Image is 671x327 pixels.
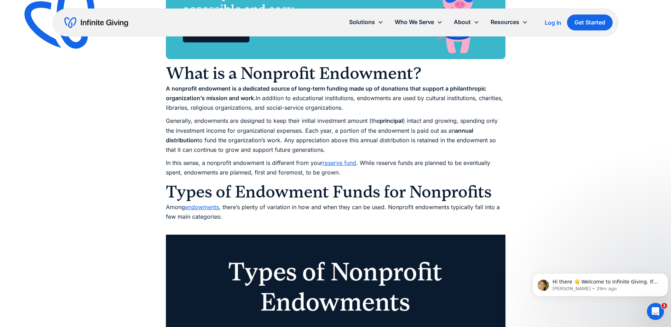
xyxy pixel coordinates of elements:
[454,17,471,27] div: About
[166,63,505,84] h2: What is a Nonprofit Endowment?
[185,203,219,211] a: endowments
[166,181,505,202] h2: Types of Endowment Funds for Nonprofits
[166,116,505,155] p: Generally, endowments are designed to keep their initial investment amount (the ) intact and grow...
[166,85,486,102] strong: A nonprofit endowment is a dedicated source of long-term funding made up of donations that suppor...
[530,258,671,308] iframe: Intercom notifications message
[485,15,533,30] div: Resources
[166,158,505,177] p: In this sense, a nonprofit endowment is different from your . While reserve funds are planned to ...
[545,20,561,25] div: Log In
[661,303,667,309] span: 1
[166,127,473,144] strong: annual distribution
[491,17,519,27] div: Resources
[567,15,613,30] a: Get Started
[166,202,505,231] p: Among , there’s plenty of variation in how and when they can be used. Nonprofit endowments typica...
[389,15,448,30] div: Who We Serve
[545,18,561,27] a: Log In
[647,303,664,320] iframe: Intercom live chat
[323,159,356,166] a: reserve fund
[349,17,375,27] div: Solutions
[343,15,389,30] div: Solutions
[380,117,403,124] strong: principal
[448,15,485,30] div: About
[395,17,434,27] div: Who We Serve
[166,84,505,113] p: In addition to educational institutions, endowments are used by cultural institutions, charities,...
[64,17,128,28] a: home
